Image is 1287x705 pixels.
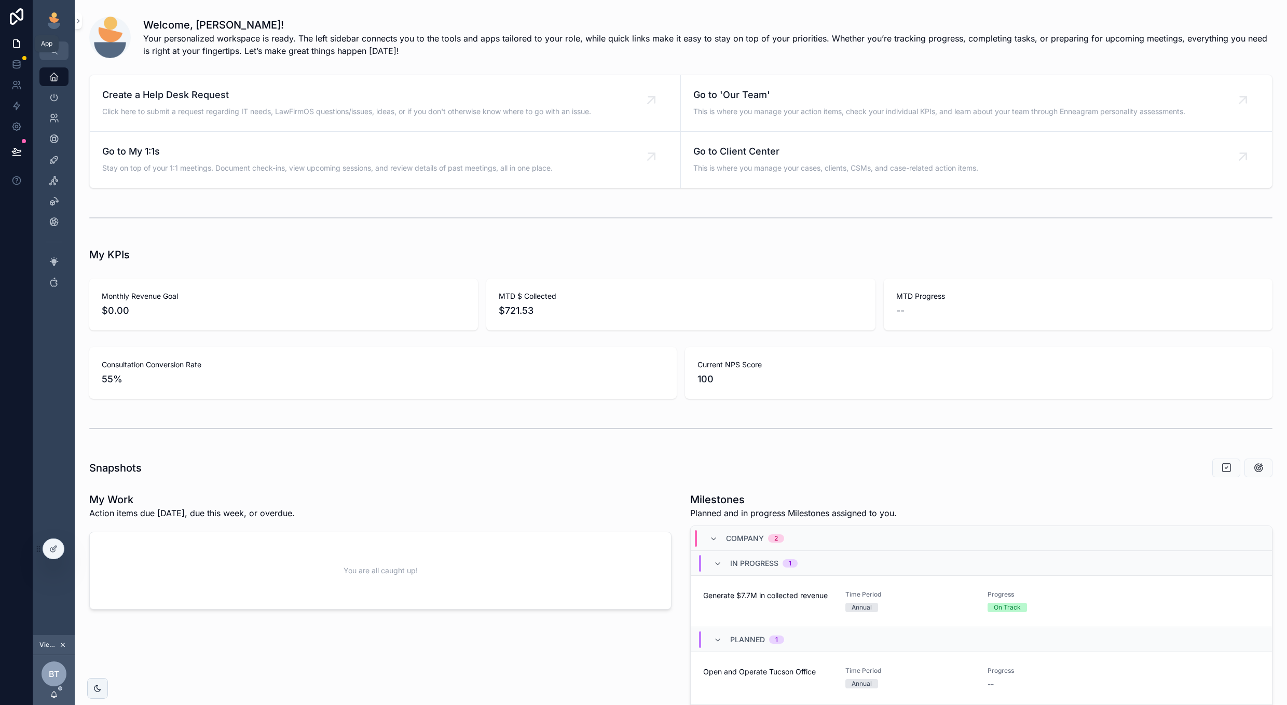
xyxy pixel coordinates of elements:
[39,641,57,649] span: Viewing as [PERSON_NAME]
[988,590,1117,599] span: Progress
[49,668,59,680] span: BT
[90,132,681,188] a: Go to My 1:1sStay on top of your 1:1 meetings. Document check-ins, view upcoming sessions, and re...
[89,492,295,507] h1: My Work
[499,291,862,301] span: MTD $ Collected
[33,60,75,305] div: scrollable content
[693,88,1185,102] span: Go to 'Our Team'
[994,603,1021,612] div: On Track
[89,247,130,262] h1: My KPIs
[102,106,591,117] span: Click here to submit a request regarding IT needs, LawFirmOS questions/issues, ideas, or if you d...
[681,75,1272,132] a: Go to 'Our Team'This is where you manage your action items, check your individual KPIs, and learn...
[845,590,975,599] span: Time Period
[852,603,872,612] div: Annual
[102,88,591,102] span: Create a Help Desk Request
[690,492,897,507] h1: Milestones
[988,679,994,689] span: --
[41,39,52,48] div: App
[896,291,1260,301] span: MTD Progress
[102,303,465,318] span: $0.00
[691,652,1272,704] a: Open and Operate Tucson OfficeTime PeriodAnnualProgress--
[693,106,1185,117] span: This is where you manage your action items, check your individual KPIs, and learn about your team...
[896,303,905,318] span: --
[726,533,764,544] span: Company
[102,360,664,370] span: Consultation Conversion Rate
[90,75,681,132] a: Create a Help Desk RequestClick here to submit a request regarding IT needs, LawFirmOS questions/...
[775,635,778,644] div: 1
[499,303,862,318] span: $721.53
[89,461,142,475] h1: Snapshots
[730,558,778,569] span: In Progress
[693,144,978,159] span: Go to Client Center
[691,576,1272,627] a: Generate $7.7M in collected revenueTime PeriodAnnualProgressOn Track
[693,163,978,173] span: This is where you manage your cases, clients, CSMs, and case-related action items.
[988,667,1117,675] span: Progress
[102,372,664,386] span: 55%
[89,507,295,519] p: Action items due [DATE], due this week, or overdue.
[143,32,1272,57] span: Your personalized workspace is ready. The left sidebar connects you to the tools and apps tailore...
[690,507,897,519] span: Planned and in progress Milestones assigned to you.
[143,18,1272,32] h1: Welcome, [PERSON_NAME]!
[852,679,872,688] div: Annual
[703,667,833,677] span: Open and Operate Tucson Office
[789,559,791,568] div: 1
[703,590,833,601] span: Generate $7.7M in collected revenue
[344,565,418,576] span: You are all caught up!
[46,12,62,29] img: App logo
[697,360,1260,370] span: Current NPS Score
[102,163,553,173] span: Stay on top of your 1:1 meetings. Document check-ins, view upcoming sessions, and review details ...
[681,132,1272,188] a: Go to Client CenterThis is where you manage your cases, clients, CSMs, and case-related action it...
[697,372,1260,386] span: 100
[845,667,975,675] span: Time Period
[102,144,553,159] span: Go to My 1:1s
[730,634,765,645] span: Planned
[102,291,465,301] span: Monthly Revenue Goal
[774,534,778,543] div: 2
